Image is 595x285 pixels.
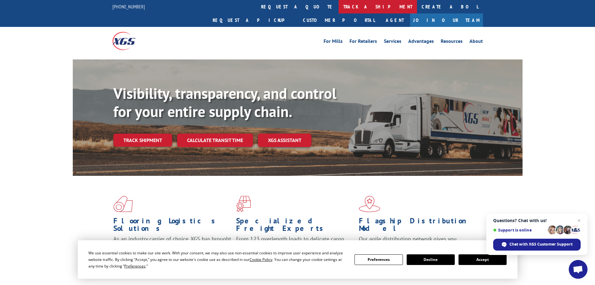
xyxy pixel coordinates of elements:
span: Close chat [575,217,583,224]
p: From 123 overlength loads to delicate cargo, our experienced staff knows the best way to move you... [236,235,354,263]
span: As an industry carrier of choice, XGS has brought innovation and dedication to flooring logistics... [113,235,231,257]
h1: Flagship Distribution Model [359,217,477,235]
img: xgs-icon-focused-on-flooring-red [236,196,251,212]
a: Request a pickup [208,13,298,27]
button: Preferences [355,254,403,265]
a: For Mills [324,39,343,46]
button: Accept [459,254,507,265]
div: Open chat [569,260,588,279]
div: Chat with XGS Customer Support [493,239,581,251]
a: Services [384,39,401,46]
a: Calculate transit time [177,134,253,147]
a: Agent [379,13,410,27]
a: Join Our Team [410,13,483,27]
span: Support is online [493,228,546,232]
img: xgs-icon-total-supply-chain-intelligence-red [113,196,133,212]
b: Visibility, transparency, and control for your entire supply chain. [113,84,336,121]
img: xgs-icon-flagship-distribution-model-red [359,196,380,212]
a: Track shipment [113,134,172,147]
button: Decline [407,254,455,265]
span: Cookie Policy [250,257,272,262]
a: XGS ASSISTANT [258,134,311,147]
span: Our agile distribution network gives you nationwide inventory management on demand. [359,235,474,250]
span: Preferences [124,263,146,269]
span: Chat with XGS Customer Support [509,242,573,247]
a: [PHONE_NUMBER] [112,3,145,10]
a: About [469,39,483,46]
a: Advantages [408,39,434,46]
h1: Specialized Freight Experts [236,217,354,235]
h1: Flooring Logistics Solutions [113,217,231,235]
a: Customer Portal [298,13,379,27]
a: For Retailers [350,39,377,46]
div: We use essential cookies to make our site work. With your consent, we may also use non-essential ... [88,250,347,269]
div: Cookie Consent Prompt [78,240,518,279]
span: Questions? Chat with us! [493,218,581,223]
a: Resources [441,39,463,46]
